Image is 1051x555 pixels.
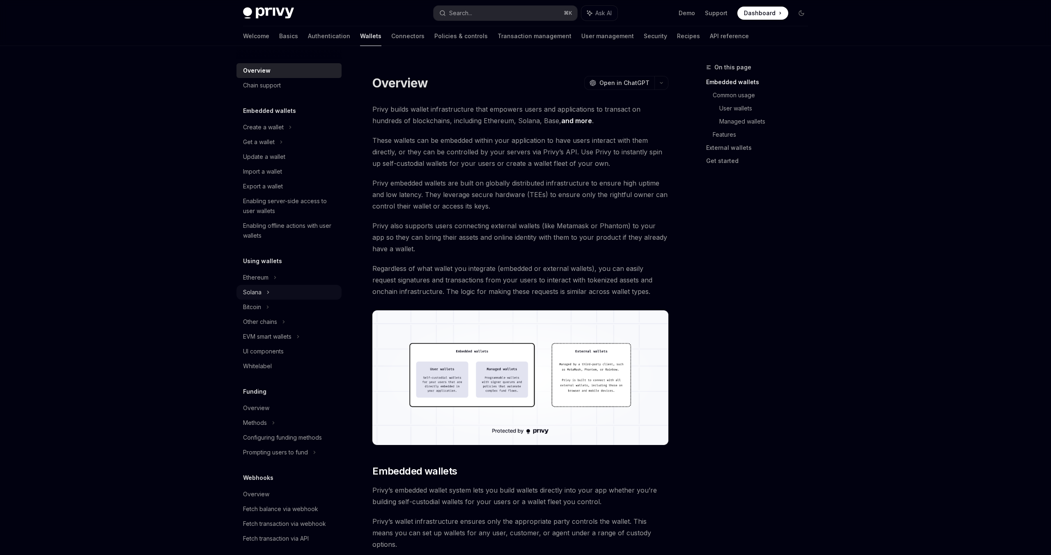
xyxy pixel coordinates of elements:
a: Overview [236,401,342,415]
button: Toggle dark mode [795,7,808,20]
h5: Funding [243,387,266,397]
img: dark logo [243,7,294,19]
a: Fetch balance via webhook [236,502,342,516]
a: API reference [710,26,749,46]
span: Embedded wallets [372,465,457,478]
a: Update a wallet [236,149,342,164]
div: Overview [243,403,269,413]
span: Regardless of what wallet you integrate (embedded or external wallets), you can easily request si... [372,263,668,297]
div: Other chains [243,317,277,327]
span: Dashboard [744,9,776,17]
div: Bitcoin [243,302,261,312]
a: Export a wallet [236,179,342,194]
a: Transaction management [498,26,571,46]
div: Overview [243,66,271,76]
a: Managed wallets [719,115,815,128]
a: User wallets [719,102,815,115]
div: Methods [243,418,267,428]
div: Update a wallet [243,152,285,162]
div: Ethereum [243,273,268,282]
span: On this page [714,62,751,72]
a: External wallets [706,141,815,154]
a: Fetch transaction via API [236,531,342,546]
a: Basics [279,26,298,46]
a: Fetch transaction via webhook [236,516,342,531]
button: Search...⌘K [434,6,577,21]
a: Get started [706,154,815,167]
a: Enabling offline actions with user wallets [236,218,342,243]
span: Ask AI [595,9,612,17]
a: Authentication [308,26,350,46]
button: Open in ChatGPT [584,76,654,90]
button: Ask AI [581,6,617,21]
div: Import a wallet [243,167,282,177]
h1: Overview [372,76,428,90]
h5: Webhooks [243,473,273,483]
span: Privy builds wallet infrastructure that empowers users and applications to transact on hundreds o... [372,103,668,126]
a: Support [705,9,727,17]
div: Prompting users to fund [243,447,308,457]
span: ⌘ K [564,10,572,16]
div: Fetch transaction via API [243,534,309,544]
a: Overview [236,63,342,78]
span: These wallets can be embedded within your application to have users interact with them directly, ... [372,135,668,169]
a: Connectors [391,26,425,46]
h5: Using wallets [243,256,282,266]
div: Search... [449,8,472,18]
a: Overview [236,487,342,502]
a: Chain support [236,78,342,93]
a: Dashboard [737,7,788,20]
div: Configuring funding methods [243,433,322,443]
div: Enabling offline actions with user wallets [243,221,337,241]
div: Solana [243,287,262,297]
div: Overview [243,489,269,499]
a: Security [644,26,667,46]
a: Configuring funding methods [236,430,342,445]
a: Import a wallet [236,164,342,179]
span: Privy’s embedded wallet system lets you build wallets directly into your app whether you’re build... [372,484,668,507]
div: Enabling server-side access to user wallets [243,196,337,216]
span: Privy embedded wallets are built on globally distributed infrastructure to ensure high uptime and... [372,177,668,212]
div: Export a wallet [243,181,283,191]
a: User management [581,26,634,46]
a: Demo [679,9,695,17]
div: Whitelabel [243,361,272,371]
a: Recipes [677,26,700,46]
h5: Embedded wallets [243,106,296,116]
a: Enabling server-side access to user wallets [236,194,342,218]
div: Get a wallet [243,137,275,147]
div: EVM smart wallets [243,332,291,342]
a: Features [713,128,815,141]
a: Common usage [713,89,815,102]
a: UI components [236,344,342,359]
a: Whitelabel [236,359,342,374]
span: Privy’s wallet infrastructure ensures only the appropriate party controls the wallet. This means ... [372,516,668,550]
a: and more [561,117,592,125]
a: Wallets [360,26,381,46]
a: Embedded wallets [706,76,815,89]
div: Create a wallet [243,122,284,132]
a: Policies & controls [434,26,488,46]
span: Open in ChatGPT [599,79,649,87]
div: UI components [243,346,284,356]
div: Fetch transaction via webhook [243,519,326,529]
div: Chain support [243,80,281,90]
a: Welcome [243,26,269,46]
img: images/walletoverview.png [372,310,668,445]
span: Privy also supports users connecting external wallets (like Metamask or Phantom) to your app so t... [372,220,668,255]
div: Fetch balance via webhook [243,504,318,514]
